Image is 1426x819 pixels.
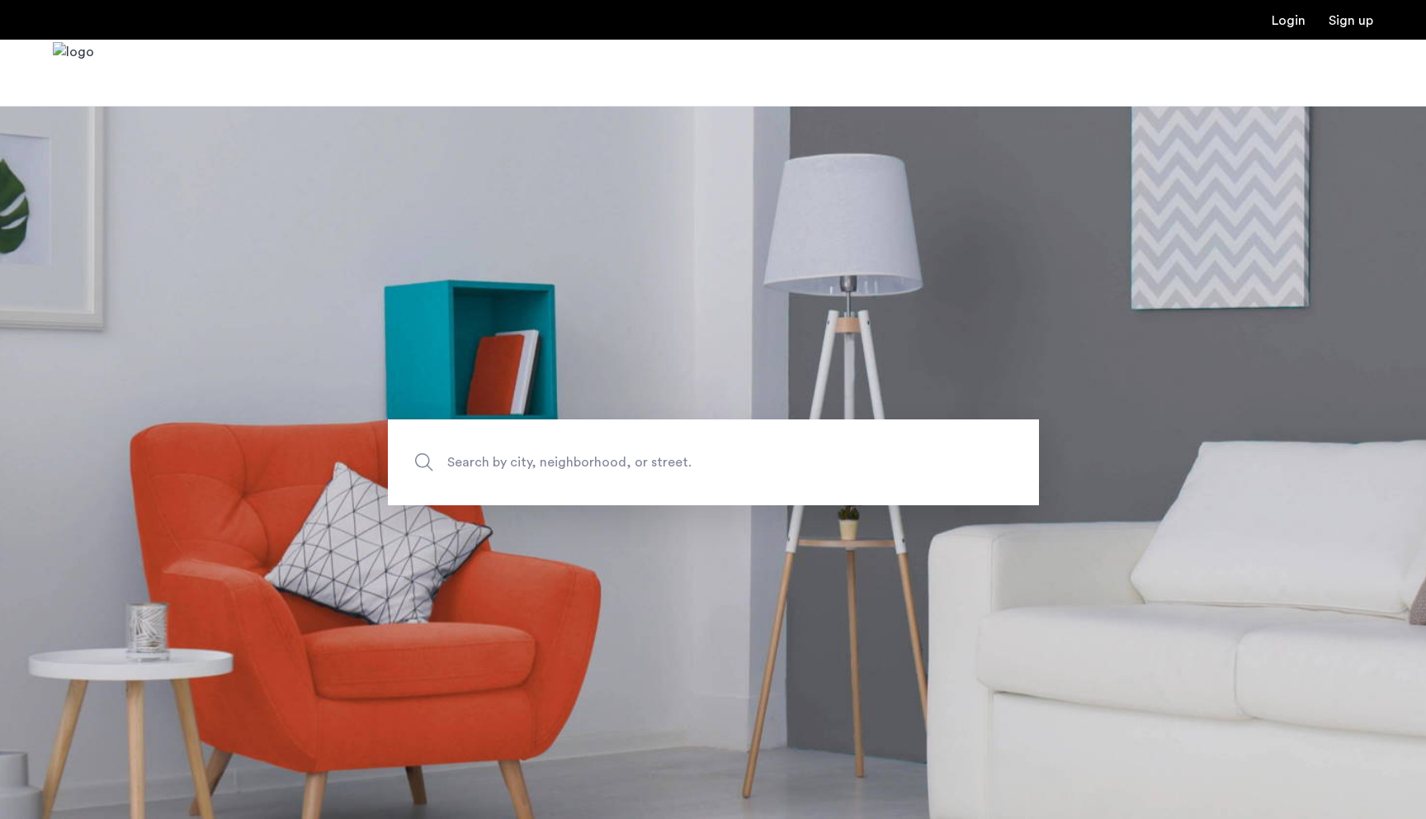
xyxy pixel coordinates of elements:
[447,452,903,474] span: Search by city, neighborhood, or street.
[388,419,1039,505] input: Apartment Search
[1272,14,1306,27] a: Login
[53,42,94,104] a: Cazamio Logo
[1329,14,1373,27] a: Registration
[53,42,94,104] img: logo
